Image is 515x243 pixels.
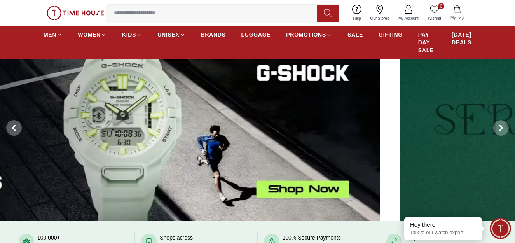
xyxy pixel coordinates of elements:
span: UNISEX [157,31,179,38]
span: 0 [438,3,444,9]
a: [DATE] DEALS [452,28,471,49]
span: LUGGAGE [241,31,271,38]
a: SALE [347,28,363,42]
a: MEN [44,28,62,42]
span: [DATE] DEALS [452,31,471,46]
span: Our Stores [367,16,392,21]
span: PROMOTIONS [286,31,326,38]
span: Wishlist [425,16,444,21]
a: GIFTING [379,28,403,42]
p: Talk to our watch expert! [410,229,476,236]
span: My Bag [447,15,467,21]
a: PAY DAY SALE [418,28,436,57]
a: Help [348,3,366,23]
a: UNISEX [157,28,185,42]
img: ... [47,6,104,20]
span: GIFTING [379,31,403,38]
span: BRANDS [201,31,226,38]
span: PAY DAY SALE [418,31,436,54]
a: WOMEN [78,28,106,42]
a: Our Stores [366,3,394,23]
div: Hey there! [410,221,476,229]
span: MEN [44,31,56,38]
a: LUGGAGE [241,28,271,42]
span: KIDS [122,31,136,38]
a: BRANDS [201,28,226,42]
span: Help [350,16,364,21]
div: Chat Widget [490,218,511,239]
a: KIDS [122,28,142,42]
a: 0Wishlist [423,3,446,23]
span: WOMEN [78,31,101,38]
a: PROMOTIONS [286,28,332,42]
span: SALE [347,31,363,38]
button: My Bag [446,4,468,22]
span: My Account [395,16,422,21]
